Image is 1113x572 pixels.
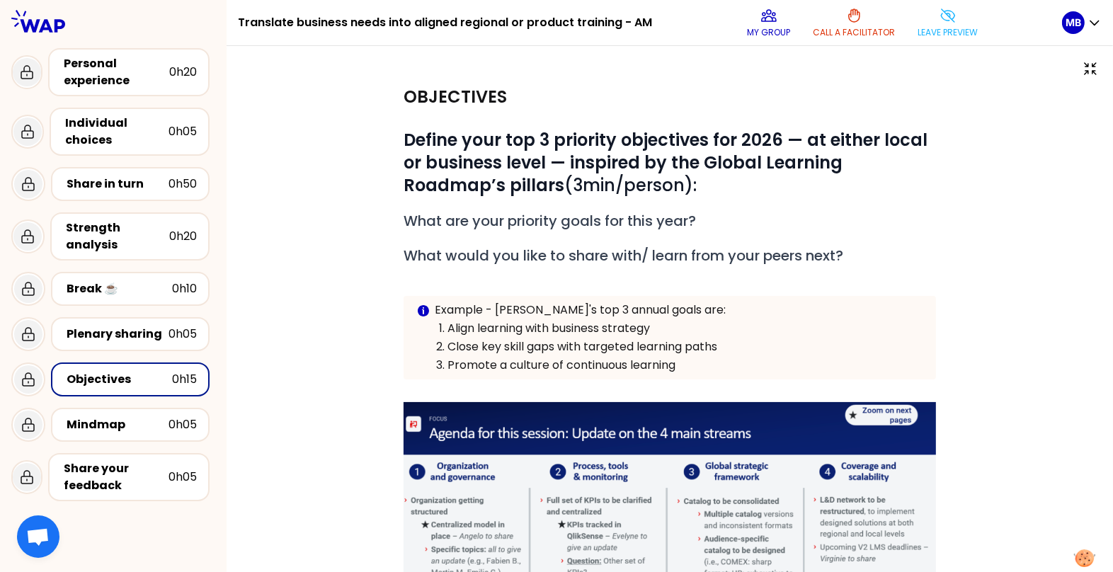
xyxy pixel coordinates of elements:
[169,64,197,81] div: 0h20
[404,246,843,265] span: What would you like to share with/ learn from your peers next?
[447,338,923,355] p: Close key skill gaps with targeted learning paths
[404,128,932,197] strong: Define your top 3 priority objectives for 2026 — at either local or business level — inspired by ...
[1062,11,1102,34] button: MB
[918,27,978,38] p: Leave preview
[66,219,169,253] div: Strength analysis
[172,280,197,297] div: 0h10
[169,228,197,245] div: 0h20
[742,1,797,44] button: My group
[172,371,197,388] div: 0h15
[65,115,169,149] div: Individual choices
[404,86,507,108] h2: Objectives
[67,280,172,297] div: Break ☕️
[913,1,984,44] button: Leave preview
[404,128,932,197] span: (3min/person):
[748,27,791,38] p: My group
[808,1,901,44] button: Call a facilitator
[447,357,923,374] p: Promote a culture of continuous learning
[17,515,59,558] div: Ouvrir le chat
[435,302,925,319] p: Example - [PERSON_NAME]'s top 3 annual goals are:
[67,371,172,388] div: Objectives
[67,416,169,433] div: Mindmap
[169,416,197,433] div: 0h05
[1066,16,1081,30] p: MB
[169,123,197,140] div: 0h05
[67,176,169,193] div: Share in turn
[169,326,197,343] div: 0h05
[64,55,169,89] div: Personal experience
[169,469,197,486] div: 0h05
[404,211,696,231] span: What are your priority goals for this year?
[814,27,896,38] p: Call a facilitator
[169,176,197,193] div: 0h50
[67,326,169,343] div: Plenary sharing
[64,460,169,494] div: Share your feedback
[447,320,923,337] p: Align learning with business strategy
